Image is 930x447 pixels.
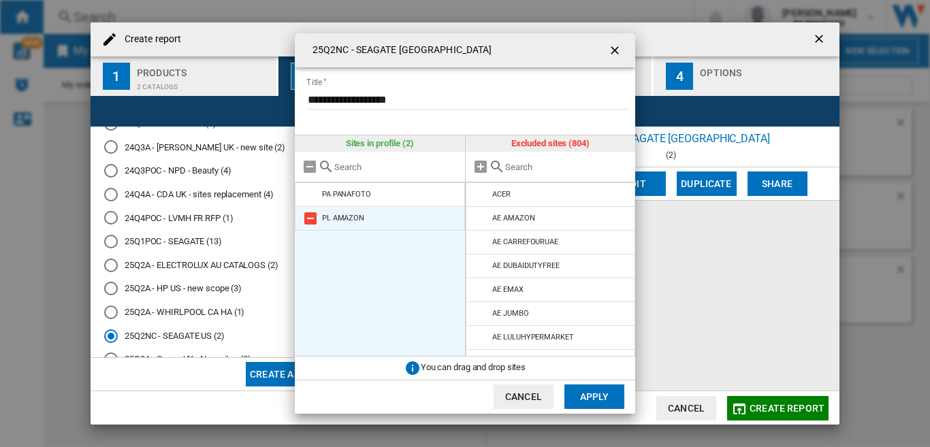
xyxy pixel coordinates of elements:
[466,135,636,152] div: Excluded sites (804)
[492,190,511,199] div: ACER
[472,159,489,175] md-icon: Add all
[306,44,492,57] h4: 25Q2NC - SEAGATE [GEOGRAPHIC_DATA]
[492,214,534,222] div: AE AMAZON
[295,135,465,152] div: Sites in profile (2)
[608,44,624,60] ng-md-icon: getI18NText('BUTTONS.CLOSE_DIALOG')
[564,384,624,409] button: Apply
[603,37,630,64] button: getI18NText('BUTTONS.CLOSE_DIALOG')
[334,162,458,172] input: Search
[505,162,629,172] input: Search
[492,285,523,294] div: AE EMAX
[322,190,371,199] div: PA PANAFOTO
[494,384,554,409] button: Cancel
[302,159,318,175] md-icon: Remove all
[322,214,364,222] div: PL AMAZON
[421,362,526,372] span: You can drag and drop sites
[492,237,558,246] div: AE CARREFOURUAE
[492,261,559,270] div: AE DUBAIDUTYFREE
[492,333,573,342] div: AE LULUHYPERMARKET
[492,309,528,318] div: AE JUMBO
